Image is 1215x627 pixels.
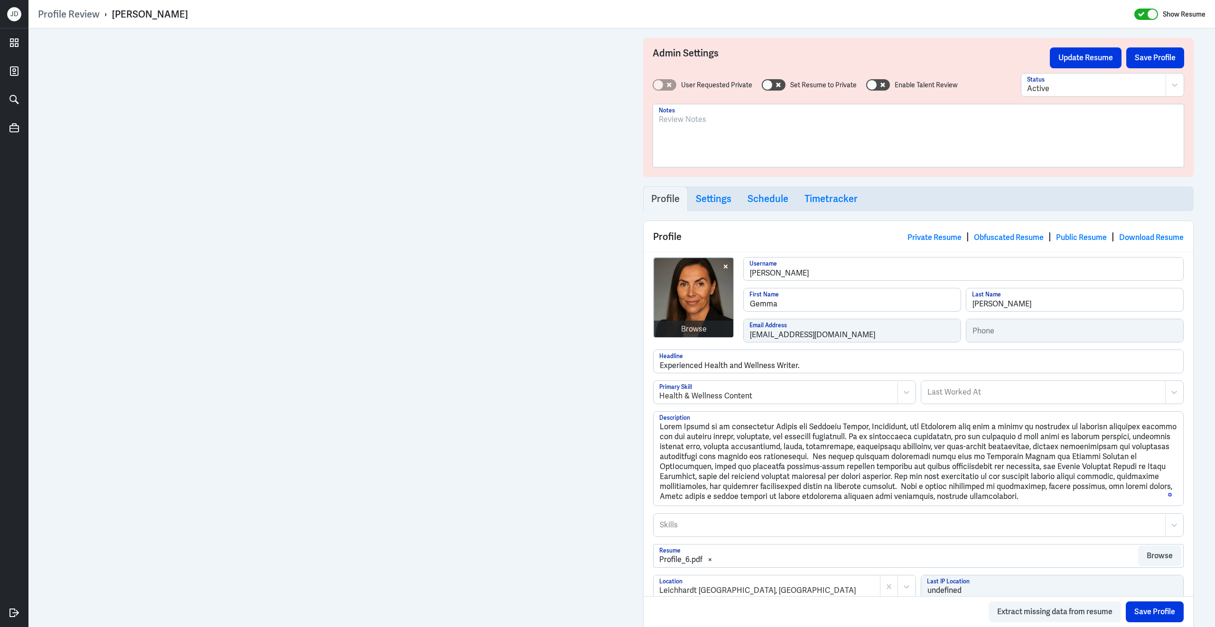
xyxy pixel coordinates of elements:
[653,47,1050,68] h3: Admin Settings
[1126,601,1184,622] button: Save Profile
[696,193,731,204] h3: Settings
[681,323,707,335] div: Browse
[907,232,962,242] a: Private Resume
[659,554,702,565] div: Profile_6.pdf
[651,193,680,204] h3: Profile
[50,38,600,618] iframe: To enrich screen reader interactions, please activate Accessibility in Grammarly extension settings
[744,319,961,342] input: Email Address
[744,258,1183,280] input: Username
[7,7,21,21] div: J D
[989,601,1121,622] button: Extract missing data from resume
[804,193,858,204] h3: Timetracker
[1126,47,1184,68] button: Save Profile
[748,193,788,204] h3: Schedule
[100,8,112,20] p: ›
[966,288,1183,311] input: Last Name
[966,319,1183,342] input: Phone
[112,8,188,20] div: [PERSON_NAME]
[654,350,1183,373] input: Headline
[974,232,1044,242] a: Obfuscated Resume
[654,412,1183,506] textarea: To enrich screen reader interactions, please activate Accessibility in Grammarly extension settings
[895,80,958,90] label: Enable Talent Review
[1050,47,1122,68] button: Update Resume
[38,8,100,20] a: Profile Review
[1138,545,1181,566] button: Browse
[907,230,1184,244] div: | | |
[1056,232,1107,242] a: Public Resume
[681,80,752,90] label: User Requested Private
[921,575,1183,598] input: Last IP Location
[1163,8,1206,20] label: Show Resume
[1119,232,1184,242] a: Download Resume
[744,288,961,311] input: First Name
[790,80,857,90] label: Set Resume to Private
[654,258,734,338] img: Screenshot_2025-09-05_at_10.30.31.jpg
[644,221,1193,252] div: Profile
